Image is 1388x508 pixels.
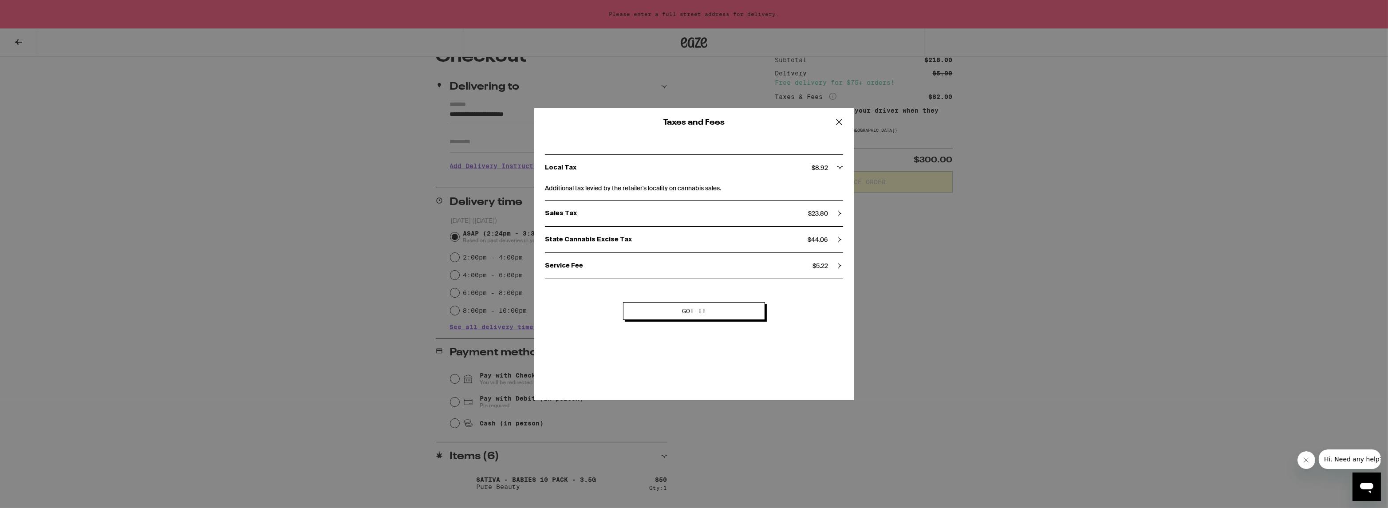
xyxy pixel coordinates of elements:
[545,181,843,193] span: Additional tax levied by the retailer's locality on cannabis sales.
[1353,473,1381,501] iframe: Button to launch messaging window
[545,209,808,217] p: Sales Tax
[545,164,812,172] p: Local Tax
[808,209,828,217] span: $ 23.80
[545,262,812,270] p: Service Fee
[812,262,828,270] span: $ 5.22
[623,302,765,320] button: Got it
[545,236,808,244] p: State Cannabis Excise Tax
[808,236,828,244] span: $ 44.06
[812,164,828,172] span: $ 8.92
[682,308,706,314] span: Got it
[563,118,825,126] h2: Taxes and Fees
[1297,451,1315,469] iframe: Close message
[1319,449,1381,469] iframe: Message from company
[5,6,64,13] span: Hi. Need any help?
